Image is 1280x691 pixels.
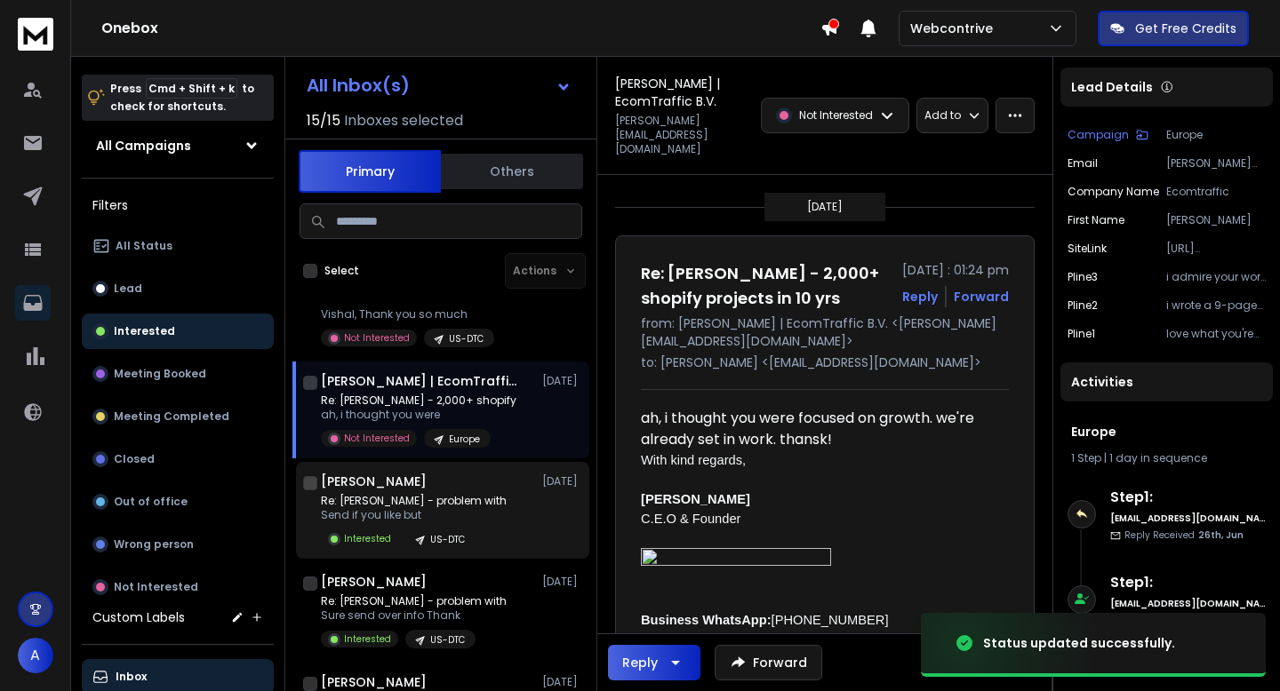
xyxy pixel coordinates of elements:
[983,634,1175,652] div: Status updated successfully.
[321,673,427,691] h1: [PERSON_NAME]
[449,332,484,345] p: US-DTC
[82,271,274,306] button: Lead
[344,110,463,131] h3: Inboxes selected
[641,632,918,647] b: Working Hours: 09:00 - 18:00 CEST (GMT +1)
[615,114,750,156] p: [PERSON_NAME][EMAIL_ADDRESS][DOMAIN_NAME]
[321,372,516,390] h1: [PERSON_NAME] | EcomTraffic B.V.
[114,282,142,296] p: Lead
[82,441,274,477] button: Closed
[1166,185,1266,199] p: Ecomtraffic
[1166,327,1266,341] p: love what you're doing at Ecomtraffic
[1110,487,1266,508] h6: Step 1 :
[101,18,820,39] h1: Onebox
[344,331,410,345] p: Not Interested
[807,200,843,214] p: [DATE]
[307,76,410,94] h1: All Inbox(s)
[324,264,359,278] label: Select
[772,613,889,627] span: [PHONE_NUMBER]
[1109,450,1207,465] span: 1 day in sequence
[1068,128,1148,142] button: Campaign
[1110,512,1266,525] h6: [EMAIL_ADDRESS][DOMAIN_NAME]
[92,608,185,626] h3: Custom Labels
[344,632,391,646] p: Interested
[1071,450,1101,465] span: 1 Step
[449,433,480,446] p: Europe
[1124,528,1244,542] p: Reply Received
[299,150,441,193] button: Primary
[18,638,53,673] button: A
[114,495,188,509] p: Out of office
[82,527,274,562] button: Wrong person
[608,645,700,680] button: Reply
[292,68,586,103] button: All Inbox(s)
[321,594,507,608] p: Re: [PERSON_NAME] - problem with
[542,374,582,388] p: [DATE]
[1198,528,1244,542] span: 26th, Jun
[1166,128,1266,142] p: Europe
[344,432,410,445] p: Not Interested
[1071,423,1262,441] h1: Europe
[1110,597,1266,610] h6: [EMAIL_ADDRESS][DOMAIN_NAME]
[1068,213,1124,227] p: First Name
[641,548,831,584] img: -9efbJnsBB-Q102kg0e8pHYXiuPlhm7QoBOpM_fGFlZLvmwOYUDehO_JkVKC_IOeJJSbjq3G_rhl4_xppDWT_cmh9rSCJ1Ytm...
[615,75,750,110] h1: [PERSON_NAME] | EcomTraffic B.V.
[1110,572,1266,593] h6: Step 1 :
[542,474,582,488] p: [DATE]
[321,608,507,623] p: Sure send over info Thank
[321,307,506,322] p: Vishal, Thank you so much
[641,492,750,506] span: [PERSON_NAME]
[1068,270,1098,284] p: pline3
[641,512,740,526] span: C.E.O & Founder
[321,573,427,591] h1: [PERSON_NAME]
[430,533,465,546] p: US-DTC
[430,633,465,647] p: US-DTC
[114,367,206,381] p: Meeting Booked
[82,228,274,264] button: All Status
[902,261,1009,279] p: [DATE] : 01:24 pm
[1135,20,1236,37] p: Get Free Credits
[82,128,274,163] button: All Campaigns
[641,353,1009,371] p: to: [PERSON_NAME] <[EMAIL_ADDRESS][DOMAIN_NAME]>
[1166,270,1266,284] p: i admire your work in shopify ecosystem
[82,569,274,605] button: Not Interested
[82,484,274,520] button: Out of office
[114,580,198,594] p: Not Interested
[321,508,507,522] p: Send if you like but
[542,575,582,589] p: [DATE]
[82,193,274,218] h3: Filters
[1068,298,1098,313] p: pline2
[910,20,1000,37] p: Webcontrive
[1071,451,1262,465] div: |
[321,473,427,490] h1: [PERSON_NAME]
[1068,128,1129,142] p: Campaign
[114,452,155,466] p: Closed
[1068,242,1107,256] p: siteLink
[641,453,746,467] span: With kind regards,
[116,239,172,253] p: All Status
[114,537,194,552] p: Wrong person
[1166,242,1266,256] p: [URL][DOMAIN_NAME]
[321,494,507,508] p: Re: [PERSON_NAME] - problem with
[1098,11,1249,46] button: Get Free Credits
[1068,185,1159,199] p: Company Name
[641,261,892,311] h1: Re: [PERSON_NAME] - 2,000+ shopify projects in 10 yrs
[321,408,516,422] p: ah, i thought you were
[641,408,995,450] div: ah, i thought you were focused on growth. we're already set in work. thansk!
[82,356,274,392] button: Meeting Booked
[715,645,822,680] button: Forward
[641,613,772,627] span: Business WhatsApp:
[902,288,938,306] button: Reply
[954,288,1009,306] div: Forward
[18,18,53,51] img: logo
[441,152,583,191] button: Others
[1166,298,1266,313] p: i wrote a 9-page $100K MRR shopify agency blueprint - think might be useful for you.
[622,654,658,671] div: Reply
[924,108,961,123] p: Add to
[344,532,391,545] p: Interested
[146,78,237,99] span: Cmd + Shift + k
[1166,213,1266,227] p: [PERSON_NAME]
[799,108,873,123] p: Not Interested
